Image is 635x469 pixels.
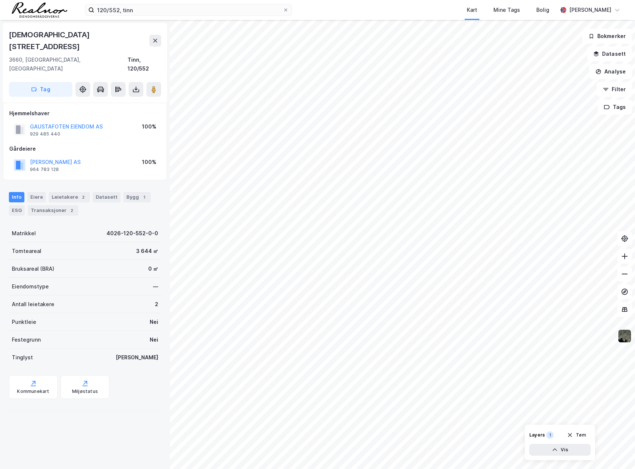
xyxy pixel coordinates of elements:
[597,82,632,97] button: Filter
[153,282,158,291] div: —
[589,64,632,79] button: Analyse
[30,131,60,137] div: 929 485 440
[93,192,120,202] div: Datasett
[12,247,41,256] div: Tomteareal
[150,335,158,344] div: Nei
[106,229,158,238] div: 4026-120-552-0-0
[9,109,161,118] div: Hjemmelshaver
[12,229,36,238] div: Matrikkel
[9,29,149,52] div: [DEMOGRAPHIC_DATA][STREET_ADDRESS]
[12,335,41,344] div: Festegrunn
[136,247,158,256] div: 3 644 ㎡
[17,388,49,394] div: Kommunekart
[562,429,591,441] button: Tøm
[598,434,635,469] div: Kontrollprogram for chat
[123,192,151,202] div: Bygg
[9,205,25,216] div: ESG
[30,167,59,172] div: 964 783 128
[598,100,632,114] button: Tags
[150,318,158,326] div: Nei
[529,444,591,456] button: Vis
[155,300,158,309] div: 2
[582,29,632,44] button: Bokmerker
[546,431,554,439] div: 1
[79,194,87,201] div: 2
[12,282,49,291] div: Eiendomstype
[12,2,67,18] img: realnor-logo.934646d98de889bb5806.png
[529,432,545,438] div: Layers
[12,264,54,273] div: Bruksareal (BRA)
[536,6,549,14] div: Bolig
[49,192,90,202] div: Leietakere
[9,82,72,97] button: Tag
[142,158,156,167] div: 100%
[148,264,158,273] div: 0 ㎡
[467,6,477,14] div: Kart
[72,388,98,394] div: Miljøstatus
[27,192,46,202] div: Eiere
[618,329,632,343] img: 9k=
[12,318,36,326] div: Punktleie
[28,205,78,216] div: Transaksjoner
[140,194,148,201] div: 1
[9,55,128,73] div: 3660, [GEOGRAPHIC_DATA], [GEOGRAPHIC_DATA]
[12,300,54,309] div: Antall leietakere
[569,6,611,14] div: [PERSON_NAME]
[94,4,283,16] input: Søk på adresse, matrikkel, gårdeiere, leietakere eller personer
[9,192,24,202] div: Info
[587,47,632,61] button: Datasett
[142,122,156,131] div: 100%
[9,144,161,153] div: Gårdeiere
[493,6,520,14] div: Mine Tags
[128,55,161,73] div: Tinn, 120/552
[598,434,635,469] iframe: Chat Widget
[68,207,75,214] div: 2
[116,353,158,362] div: [PERSON_NAME]
[12,353,33,362] div: Tinglyst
